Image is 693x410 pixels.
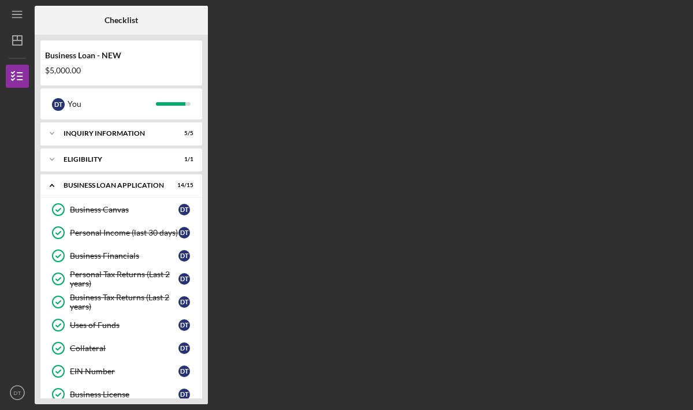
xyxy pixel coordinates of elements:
div: ELIGIBILITY [64,156,165,163]
div: INQUIRY INFORMATION [64,130,165,137]
div: D T [178,342,190,354]
div: D T [178,319,190,331]
a: Business CanvasDT [46,198,196,221]
b: Checklist [105,16,138,25]
div: Business Loan - NEW [45,51,198,60]
div: 14 / 15 [173,182,193,189]
div: 1 / 1 [173,156,193,163]
div: Business Tax Returns (Last 2 years) [70,293,178,311]
a: EIN NumberDT [46,360,196,383]
div: Business Canvas [70,205,178,214]
div: D T [178,273,190,285]
a: CollateralDT [46,337,196,360]
div: Uses of Funds [70,320,178,330]
div: D T [178,250,190,262]
div: Business Financials [70,251,178,260]
a: Business LicenseDT [46,383,196,406]
div: D T [52,98,65,111]
a: Business Tax Returns (Last 2 years)DT [46,290,196,314]
div: BUSINESS LOAN APPLICATION [64,182,165,189]
a: Uses of FundsDT [46,314,196,337]
a: Business FinancialsDT [46,244,196,267]
div: 5 / 5 [173,130,193,137]
div: D T [178,296,190,308]
div: $5,000.00 [45,66,198,75]
div: Collateral [70,344,178,353]
text: DT [14,390,21,396]
div: Business License [70,390,178,399]
div: Personal Tax Returns (Last 2 years) [70,270,178,288]
a: Personal Income (last 30 days)DT [46,221,196,244]
div: D T [178,227,190,238]
div: You [68,94,156,114]
button: DT [6,381,29,404]
div: D T [178,204,190,215]
div: Personal Income (last 30 days) [70,228,178,237]
div: D T [178,389,190,400]
a: Personal Tax Returns (Last 2 years)DT [46,267,196,290]
div: EIN Number [70,367,178,376]
div: D T [178,366,190,377]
